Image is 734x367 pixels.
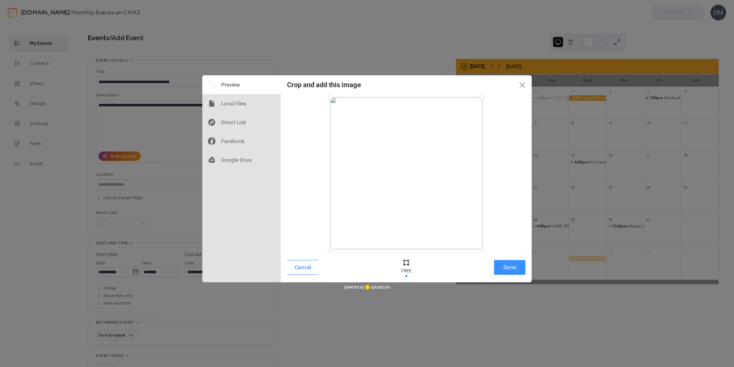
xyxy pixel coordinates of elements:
[202,94,281,113] div: Local Files
[344,282,390,292] div: powered by
[202,132,281,151] div: Facebook
[287,260,318,275] button: Cancel
[287,81,361,89] div: Crop and add this image
[202,151,281,169] div: Google Drive
[202,75,281,94] div: Preview
[513,75,532,94] button: Close
[364,285,390,290] a: uploadcare
[202,113,281,132] div: Direct Link
[494,260,525,275] button: Done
